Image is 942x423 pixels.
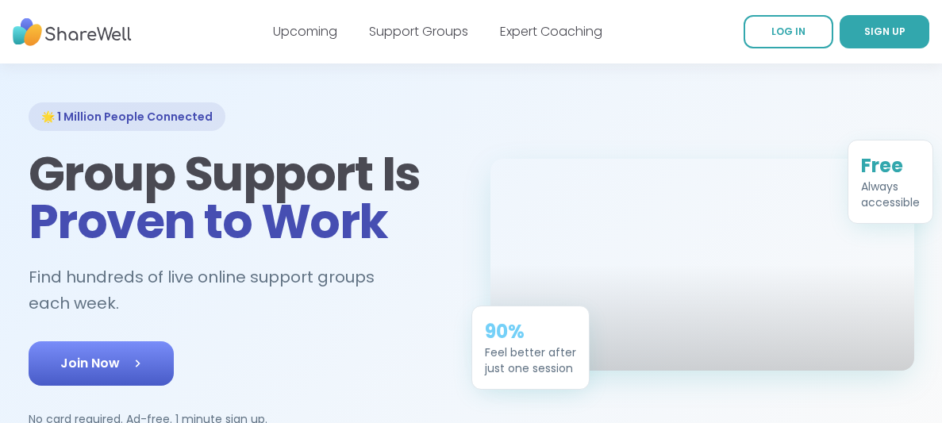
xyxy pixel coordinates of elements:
a: Support Groups [369,22,468,40]
div: 🌟 1 Million People Connected [29,102,225,131]
div: Feel better after just one session [485,344,576,376]
span: Proven to Work [29,188,388,255]
h1: Group Support Is [29,150,452,245]
h2: Find hundreds of live online support groups each week. [29,264,452,316]
span: SIGN UP [864,25,905,38]
div: Always accessible [861,179,920,210]
div: 90% [485,319,576,344]
a: LOG IN [744,15,833,48]
span: LOG IN [771,25,806,38]
a: Expert Coaching [500,22,602,40]
div: Free [861,153,920,179]
a: Join Now [29,341,174,386]
a: SIGN UP [840,15,929,48]
img: ShareWell Nav Logo [13,10,132,54]
span: Join Now [60,354,142,373]
a: Upcoming [273,22,337,40]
